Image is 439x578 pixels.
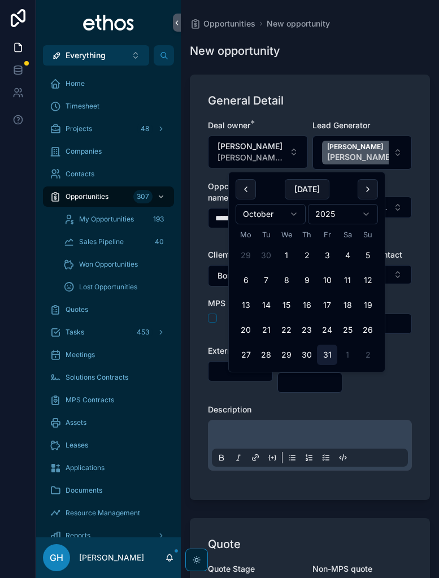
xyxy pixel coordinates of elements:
[43,412,174,433] a: Assets
[43,164,174,184] a: Contacts
[317,229,337,241] th: Friday
[208,120,250,130] span: Deal owner
[208,298,245,308] span: MPS Deal
[317,295,337,315] button: Friday, 17 October 2025
[358,270,378,290] button: Sunday, 12 October 2025
[79,215,134,224] span: My Opportunities
[256,320,276,340] button: Tuesday, 21 October 2025
[66,396,114,405] span: MPS Contracts
[190,43,280,59] h1: New opportunity
[66,124,92,133] span: Projects
[297,270,317,290] button: Thursday, 9 October 2025
[133,190,153,203] div: 307
[43,96,174,116] a: Timesheet
[297,320,317,340] button: Thursday, 23 October 2025
[312,564,372,573] span: Non-MPS quote
[43,458,174,478] a: Applications
[256,270,276,290] button: Tuesday, 7 October 2025
[43,322,174,342] a: Tasks453
[276,270,297,290] button: Wednesday, 8 October 2025
[66,50,106,61] span: Everything
[256,229,276,241] th: Tuesday
[56,254,174,275] a: Won Opportunities
[317,345,337,365] button: Friday, 31 October 2025
[56,277,174,297] a: Lost Opportunities
[276,320,297,340] button: Wednesday, 22 October 2025
[43,141,174,162] a: Companies
[337,270,358,290] button: Saturday, 11 October 2025
[43,45,149,66] button: Select Button
[43,345,174,365] a: Meetings
[79,552,144,563] p: [PERSON_NAME]
[236,270,256,290] button: Monday, 6 October 2025
[358,229,378,241] th: Sunday
[208,250,230,259] span: Client
[79,283,137,292] span: Lost Opportunities
[43,503,174,523] a: Resource Management
[256,345,276,365] button: Tuesday, 28 October 2025
[43,367,174,388] a: Solutions Contracts
[236,229,256,241] th: Monday
[79,260,138,269] span: Won Opportunities
[66,486,102,495] span: Documents
[208,136,308,168] button: Select Button
[208,181,253,202] span: Opportunity name
[337,345,358,365] button: Saturday, 1 November 2025
[358,345,378,365] button: Sunday, 2 November 2025
[297,245,317,266] button: Thursday, 2 October 2025
[66,147,102,156] span: Companies
[208,346,263,355] span: External Costs
[256,245,276,266] button: Tuesday, 30 September 2025
[236,229,378,365] table: October 2025
[43,73,174,94] a: Home
[218,270,248,281] span: Borlines
[66,373,128,382] span: Solutions Contracts
[43,119,174,139] a: Projects48
[208,93,284,108] h1: General Detail
[66,509,140,518] span: Resource Management
[137,122,153,136] div: 48
[312,120,370,130] span: Lead Generator
[150,212,167,226] div: 193
[276,229,297,241] th: Wednesday
[208,564,255,573] span: Quote Stage
[208,405,251,414] span: Description
[312,136,412,170] button: Select Button
[317,270,337,290] button: Friday, 10 October 2025
[337,229,358,241] th: Saturday
[236,320,256,340] button: Monday, 20 October 2025
[66,79,85,88] span: Home
[43,435,174,455] a: Leases
[36,66,181,537] div: scrollable content
[79,237,124,246] span: Sales Pipeline
[50,551,63,564] span: GH
[267,18,330,29] a: New opportunity
[297,345,317,365] button: Thursday, 30 October 2025
[43,390,174,410] a: MPS Contracts
[190,18,255,29] a: Opportunities
[358,295,378,315] button: Sunday, 19 October 2025
[236,295,256,315] button: Monday, 13 October 2025
[56,209,174,229] a: My Opportunities193
[236,345,256,365] button: Monday, 27 October 2025
[66,441,88,450] span: Leases
[297,295,317,315] button: Thursday, 16 October 2025
[203,18,255,29] span: Opportunities
[66,531,90,540] span: Reports
[43,480,174,501] a: Documents
[43,525,174,546] a: Reports
[133,325,153,339] div: 453
[256,295,276,315] button: Tuesday, 14 October 2025
[337,295,358,315] button: Saturday, 18 October 2025
[66,192,108,201] span: Opportunities
[236,245,256,266] button: Monday, 29 September 2025
[337,320,358,340] button: Saturday, 25 October 2025
[208,536,241,552] h1: Quote
[337,245,358,266] button: Saturday, 4 October 2025
[276,295,297,315] button: Wednesday, 15 October 2025
[358,245,378,266] button: Sunday, 5 October 2025
[285,179,329,199] button: [DATE]
[66,418,86,427] span: Assets
[218,141,285,152] span: [PERSON_NAME]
